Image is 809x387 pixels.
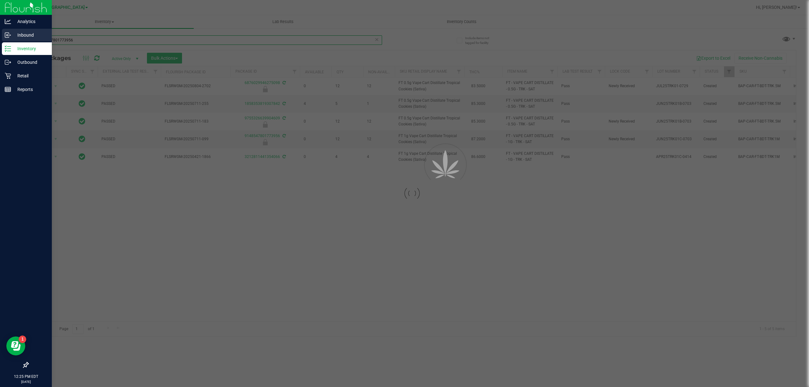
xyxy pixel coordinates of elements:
[3,379,49,384] p: [DATE]
[11,72,49,80] p: Retail
[3,374,49,379] p: 12:25 PM EDT
[6,336,25,355] iframe: Resource center
[11,45,49,52] p: Inventory
[5,18,11,25] inline-svg: Analytics
[11,18,49,25] p: Analytics
[5,73,11,79] inline-svg: Retail
[5,45,11,52] inline-svg: Inventory
[5,32,11,38] inline-svg: Inbound
[11,58,49,66] p: Outbound
[11,86,49,93] p: Reports
[5,86,11,93] inline-svg: Reports
[11,31,49,39] p: Inbound
[19,336,26,343] iframe: Resource center unread badge
[5,59,11,65] inline-svg: Outbound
